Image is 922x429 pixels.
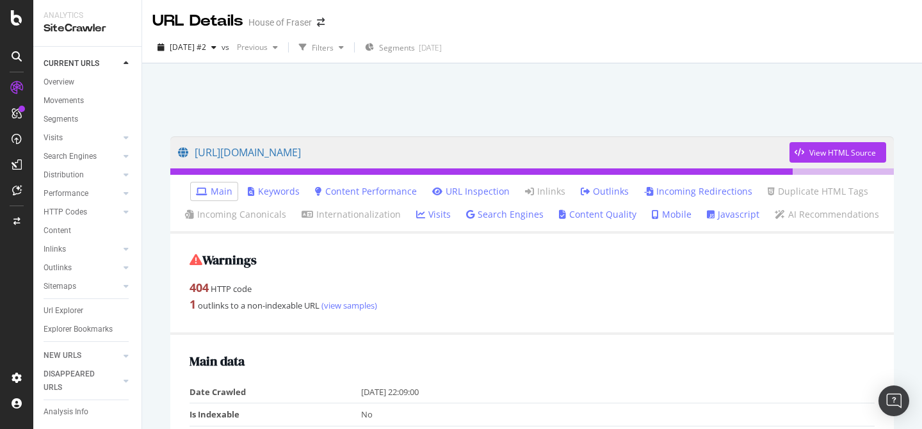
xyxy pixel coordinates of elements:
[44,368,120,394] a: DISAPPEARED URLS
[44,349,120,362] a: NEW URLS
[419,42,442,53] div: [DATE]
[44,168,84,182] div: Distribution
[361,381,875,403] td: [DATE] 22:09:00
[44,150,120,163] a: Search Engines
[190,280,875,296] div: HTTP code
[44,21,131,36] div: SiteCrawler
[466,208,544,221] a: Search Engines
[152,10,243,32] div: URL Details
[152,37,222,58] button: [DATE] #2
[44,168,120,182] a: Distribution
[170,42,206,53] span: 2025 Aug. 29th #2
[44,76,74,89] div: Overview
[178,136,789,168] a: [URL][DOMAIN_NAME]
[44,187,88,200] div: Performance
[44,76,133,89] a: Overview
[559,208,636,221] a: Content Quality
[44,405,88,419] div: Analysis Info
[360,37,447,58] button: Segments[DATE]
[190,381,361,403] td: Date Crawled
[707,208,759,221] a: Javascript
[789,142,886,163] button: View HTML Source
[190,354,875,368] h2: Main data
[190,296,196,312] strong: 1
[317,18,325,27] div: arrow-right-arrow-left
[44,131,120,145] a: Visits
[768,185,868,198] a: Duplicate HTML Tags
[44,10,131,21] div: Analytics
[44,280,76,293] div: Sitemaps
[312,42,334,53] div: Filters
[44,405,133,419] a: Analysis Info
[185,208,286,221] a: Incoming Canonicals
[644,185,752,198] a: Incoming Redirections
[44,131,63,145] div: Visits
[878,385,909,416] div: Open Intercom Messenger
[44,323,113,336] div: Explorer Bookmarks
[190,403,361,426] td: Is Indexable
[775,208,879,221] a: AI Recommendations
[44,304,133,318] a: Url Explorer
[44,368,108,394] div: DISAPPEARED URLS
[44,206,87,219] div: HTTP Codes
[525,185,565,198] a: Inlinks
[652,208,691,221] a: Mobile
[44,150,97,163] div: Search Engines
[44,206,120,219] a: HTTP Codes
[44,349,81,362] div: NEW URLS
[196,185,232,198] a: Main
[44,261,120,275] a: Outlinks
[44,261,72,275] div: Outlinks
[432,185,510,198] a: URL Inspection
[232,42,268,53] span: Previous
[222,42,232,53] span: vs
[361,403,875,426] td: No
[44,187,120,200] a: Performance
[302,208,401,221] a: Internationalization
[44,224,133,238] a: Content
[44,224,71,238] div: Content
[248,185,300,198] a: Keywords
[190,280,209,295] strong: 404
[44,113,78,126] div: Segments
[319,300,377,311] a: (view samples)
[44,94,133,108] a: Movements
[44,323,133,336] a: Explorer Bookmarks
[44,94,84,108] div: Movements
[294,37,349,58] button: Filters
[416,208,451,221] a: Visits
[581,185,629,198] a: Outlinks
[248,16,312,29] div: House of Fraser
[44,113,133,126] a: Segments
[190,296,875,313] div: outlinks to a non-indexable URL
[232,37,283,58] button: Previous
[44,243,120,256] a: Inlinks
[44,57,99,70] div: CURRENT URLS
[190,253,875,267] h2: Warnings
[379,42,415,53] span: Segments
[44,304,83,318] div: Url Explorer
[44,280,120,293] a: Sitemaps
[44,243,66,256] div: Inlinks
[809,147,876,158] div: View HTML Source
[44,57,120,70] a: CURRENT URLS
[315,185,417,198] a: Content Performance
